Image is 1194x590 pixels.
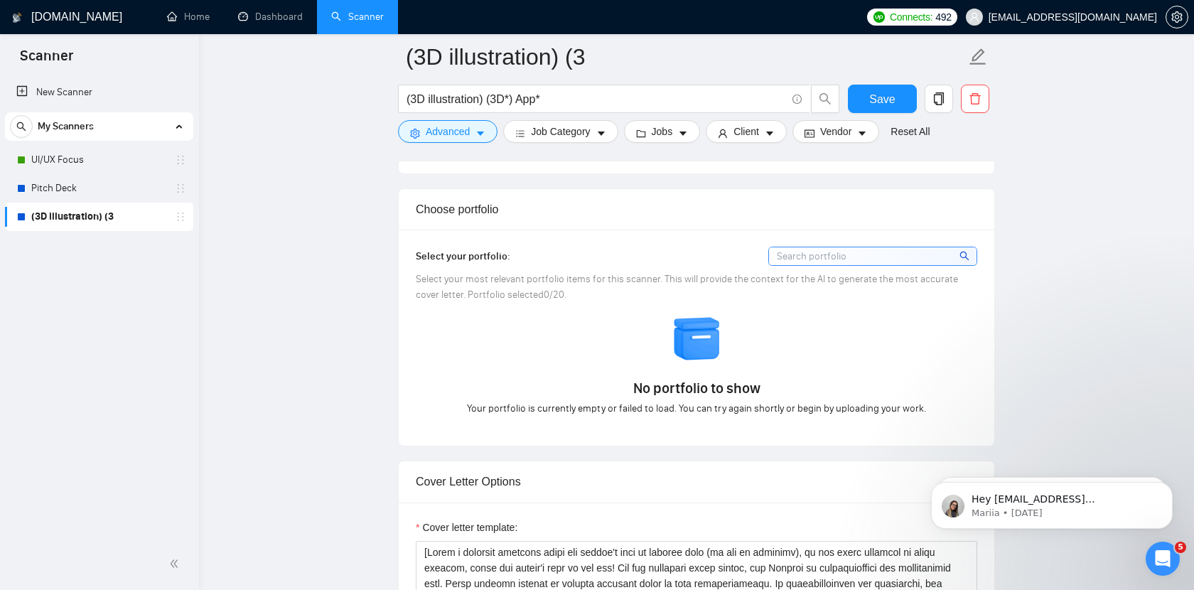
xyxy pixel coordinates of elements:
[416,520,517,535] label: Cover letter template:
[38,112,94,141] span: My Scanners
[792,120,879,143] button: idcardVendorcaret-down
[515,128,525,139] span: bars
[426,124,470,139] span: Advanced
[410,128,420,139] span: setting
[848,85,917,113] button: Save
[16,78,182,107] a: New Scanner
[175,154,186,166] span: holder
[331,11,384,23] a: searchScanner
[718,128,728,139] span: user
[961,85,989,113] button: delete
[935,9,951,25] span: 492
[12,6,22,29] img: logo
[792,95,802,104] span: info-circle
[969,12,979,22] span: user
[416,250,510,262] span: Select your portfolio:
[769,247,977,265] input: Search portfolio
[811,85,839,113] button: search
[925,85,953,113] button: copy
[969,48,987,66] span: edit
[5,112,193,231] li: My Scanners
[238,11,303,23] a: dashboardDashboard
[596,128,606,139] span: caret-down
[5,78,193,107] li: New Scanner
[9,45,85,75] span: Scanner
[11,122,32,132] span: search
[678,128,688,139] span: caret-down
[407,90,786,108] input: Search Freelance Jobs...
[1175,542,1186,553] span: 5
[406,39,966,75] input: Scanner name...
[812,92,839,105] span: search
[167,11,210,23] a: homeHome
[398,120,497,143] button: settingAdvancedcaret-down
[706,120,787,143] button: userClientcaret-down
[820,124,851,139] span: Vendor
[1166,6,1188,28] button: setting
[925,92,952,105] span: copy
[31,174,166,203] a: Pitch Deck
[869,90,895,108] span: Save
[475,128,485,139] span: caret-down
[624,120,701,143] button: folderJobscaret-down
[636,128,646,139] span: folder
[873,11,885,23] img: upwork-logo.png
[652,124,673,139] span: Jobs
[416,273,958,301] span: Select your most relevant portfolio items for this scanner. This will provide the context for the...
[959,248,972,264] span: search
[633,378,760,398] span: No portfolio to show
[175,211,186,222] span: holder
[1166,11,1188,23] a: setting
[1146,542,1180,576] iframe: Intercom live chat
[857,128,867,139] span: caret-down
[416,189,977,230] div: Choose portfolio
[891,124,930,139] a: Reset All
[765,128,775,139] span: caret-down
[672,314,722,364] img: empty-box
[416,461,977,502] div: Cover Letter Options
[962,92,989,105] span: delete
[31,203,166,231] a: (3D illustration) (3
[910,452,1194,552] iframe: Intercom notifications message
[10,115,33,138] button: search
[805,128,814,139] span: idcard
[175,183,186,194] span: holder
[733,124,759,139] span: Client
[503,120,618,143] button: barsJob Categorycaret-down
[531,124,590,139] span: Job Category
[467,401,926,417] span: Your portfolio is currently empty or failed to load. You can try again shortly or begin by upload...
[890,9,932,25] span: Connects:
[169,557,183,571] span: double-left
[31,146,166,174] a: UI/UX Focus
